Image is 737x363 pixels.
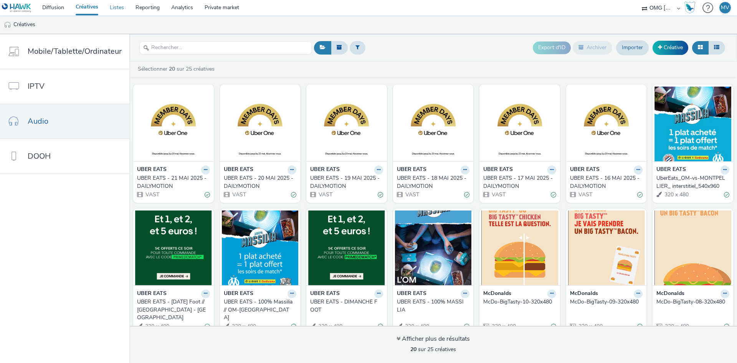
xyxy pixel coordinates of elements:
img: Hawk Academy [684,2,696,14]
strong: UBER EATS [310,290,340,298]
a: UBER EATS - 100% Massilia // OM-[GEOGRAPHIC_DATA] [224,298,297,322]
strong: UBER EATS [224,166,253,174]
strong: UBER EATS [224,290,253,298]
a: UBER EATS - 20 MAI 2025 - DAILYMOTION [224,174,297,190]
img: undefined Logo [2,3,31,13]
a: UBER EATS - 100% MASSILIA [397,298,470,314]
span: Mobile/Tablette/Ordinateur [28,46,122,57]
span: IPTV [28,81,45,92]
strong: UBER EATS [483,166,513,174]
div: Valide [464,322,469,330]
span: 320 x 480 [664,323,689,330]
img: UBER EATS - 16 MAI 2025 - DAILYMOTION visual [568,86,645,161]
span: 320 x 480 [404,323,429,330]
img: UBER EATS - 20 MAI 2025 - DAILYMOTION visual [222,86,299,161]
button: Export d'ID [533,41,571,54]
div: Afficher plus de résultats [397,335,470,343]
div: UBER EATS - 17 MAI 2025 - DAILYMOTION [483,174,553,190]
strong: UBER EATS [137,290,167,298]
div: UBER EATS - 100% Massilia // OM-[GEOGRAPHIC_DATA] [224,298,294,322]
input: Rechercher... [139,41,312,55]
img: McDo-BigTasty-10-320x480 visual [481,211,558,285]
span: VAST [318,191,332,198]
strong: UBER EATS [137,166,167,174]
a: Créative [653,41,688,55]
span: 320 x 480 [144,323,169,330]
a: Importer [616,40,649,55]
div: Valide [205,191,210,199]
span: 320 x 480 [317,323,342,330]
div: McDo-BigTasty-10-320x480 [483,298,553,306]
div: UBER EATS - 18 MAI 2025 - DAILYMOTION [397,174,467,190]
img: UberEats_OM-vs-MONTPELLIER_ interstitiel_540x960 visual [654,86,731,161]
a: UBER EATS - 16 MAI 2025 - DAILYMOTION [570,174,643,190]
a: UberEats_OM-vs-MONTPELLIER_ interstitiel_540x960 [656,174,729,190]
img: UBER EATS - 21 MAI 2025 - DAILYMOTION visual [135,86,212,161]
div: UBER EATS - 21 MAI 2025 - DAILYMOTION [137,174,207,190]
button: Liste [708,41,725,54]
span: 320 x 480 [491,323,516,330]
span: VAST [231,191,246,198]
img: UBER EATS - 100% Massilia // OM-Amiens visual [222,211,299,285]
div: UBER EATS - 19 MAI 2025 - DAILYMOTION [310,174,380,190]
span: sur 25 créatives [410,346,456,353]
div: McDo-BigTasty-09-320x480 [570,298,640,306]
span: DOOH [28,151,51,162]
a: UBER EATS - DIMANCHE FOOT [310,298,383,314]
a: UBER EATS - 19 MAI 2025 - DAILYMOTION [310,174,383,190]
div: Valide [291,322,296,330]
span: 320 x 480 [578,323,603,330]
div: Valide [637,322,643,330]
a: McDo-BigTasty-09-320x480 [570,298,643,306]
button: Grille [692,41,709,54]
div: Valide [205,322,210,330]
span: 320 x 480 [231,323,256,330]
div: Valide [378,191,383,199]
strong: McDonalds [570,290,598,298]
strong: UBER EATS [310,166,340,174]
strong: 20 [410,346,416,353]
strong: McDonalds [483,290,511,298]
a: UBER EATS - [DATE] Foot //[GEOGRAPHIC_DATA] - [GEOGRAPHIC_DATA] [137,298,210,322]
a: Hawk Academy [684,2,699,14]
a: McDo-BigTasty-08-320x480 [656,298,729,306]
a: UBER EATS - 17 MAI 2025 - DAILYMOTION [483,174,556,190]
div: Valide [291,191,296,199]
div: UBER EATS - 16 MAI 2025 - DAILYMOTION [570,174,640,190]
div: MV [721,2,729,13]
strong: UBER EATS [570,166,600,174]
img: UBER EATS - 18 MAI 2025 - DAILYMOTION visual [395,86,472,161]
strong: 20 [169,65,175,73]
div: Valide [724,191,729,199]
span: VAST [578,191,592,198]
strong: UBER EATS [397,166,426,174]
div: Valide [724,322,729,330]
span: Audio [28,116,48,127]
div: McDo-BigTasty-08-320x480 [656,298,726,306]
div: Valide [551,322,556,330]
span: VAST [145,191,159,198]
strong: UBER EATS [656,166,686,174]
div: UBER EATS - DIMANCHE FOOT [310,298,380,314]
button: Archiver [573,41,612,54]
span: VAST [405,191,419,198]
a: UBER EATS - 18 MAI 2025 - DAILYMOTION [397,174,470,190]
img: UBER EATS - 19 MAI 2025 - DAILYMOTION visual [308,86,385,161]
div: UBER EATS - [DATE] Foot //[GEOGRAPHIC_DATA] - [GEOGRAPHIC_DATA] [137,298,207,322]
span: 320 x 480 [664,191,689,198]
div: UBER EATS - 100% MASSILIA [397,298,467,314]
img: audio [4,21,12,29]
div: UBER EATS - 20 MAI 2025 - DAILYMOTION [224,174,294,190]
strong: McDonalds [656,290,684,298]
img: McDo-BigTasty-09-320x480 visual [568,211,645,285]
img: UBER EATS - Dimanche Foot //Lille - Lyon visual [135,211,212,285]
img: UBER EATS - 17 MAI 2025 - DAILYMOTION visual [481,86,558,161]
strong: UBER EATS [397,290,426,298]
a: McDo-BigTasty-10-320x480 [483,298,556,306]
img: UBER EATS - DIMANCHE FOOT visual [308,211,385,285]
div: Valide [551,191,556,199]
div: UberEats_OM-vs-MONTPELLIER_ interstitiel_540x960 [656,174,726,190]
a: Sélectionner sur 25 créatives [137,65,218,73]
div: Valide [464,191,469,199]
